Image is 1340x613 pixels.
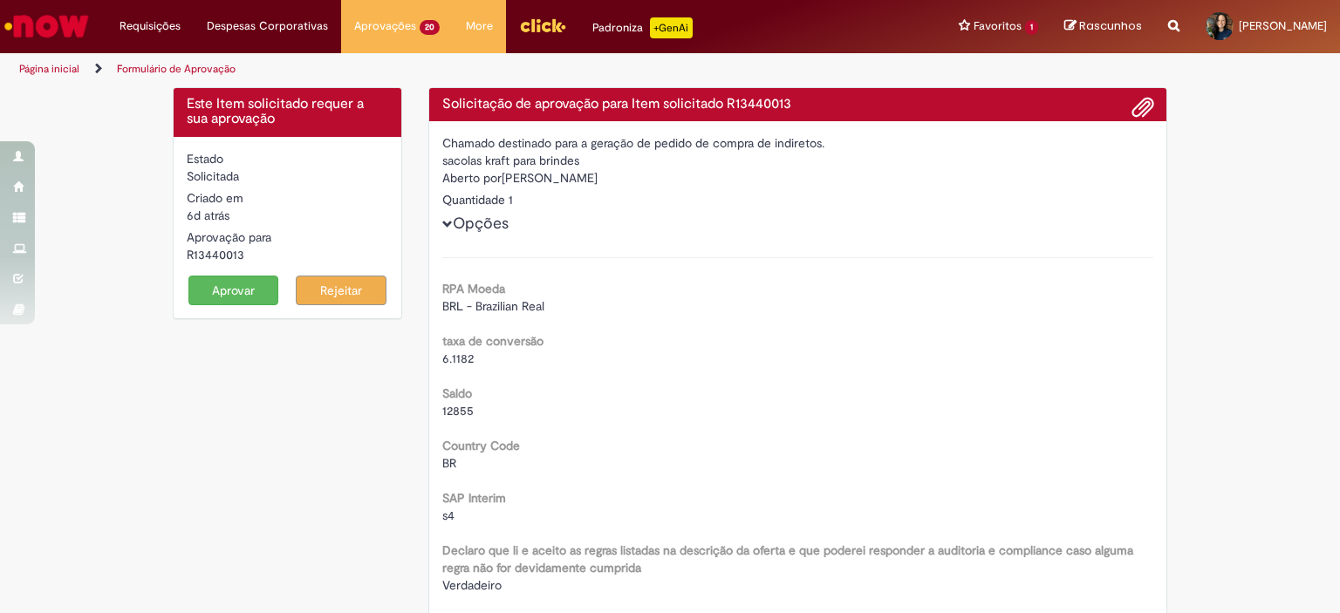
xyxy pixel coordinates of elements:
label: Estado [187,150,223,167]
b: RPA Moeda [442,281,505,296]
label: Aprovação para [187,228,271,246]
b: Country Code [442,438,520,453]
h4: Este Item solicitado requer a sua aprovação [187,97,388,127]
div: Chamado destinado para a geração de pedido de compra de indiretos. [442,134,1154,152]
span: Requisições [120,17,181,35]
label: Criado em [187,189,243,207]
span: BRL - Brazilian Real [442,298,544,314]
ul: Trilhas de página [13,53,880,85]
img: ServiceNow [2,9,92,44]
img: click_logo_yellow_360x200.png [519,12,566,38]
span: More [466,17,493,35]
span: 1 [1025,20,1038,35]
span: BR [442,455,456,471]
span: Verdadeiro [442,577,502,593]
span: [PERSON_NAME] [1239,18,1327,33]
div: R13440013 [187,246,388,263]
h4: Solicitação de aprovação para Item solicitado R13440013 [442,97,1154,112]
b: Saldo [442,385,472,401]
div: Quantidade 1 [442,191,1154,208]
div: sacolas kraft para brindes [442,152,1154,169]
label: Aberto por [442,169,502,187]
div: Padroniza [592,17,693,38]
a: Rascunhos [1064,18,1142,35]
b: Declaro que li e aceito as regras listadas na descrição da oferta e que poderei responder a audit... [442,542,1133,576]
div: [PERSON_NAME] [442,169,1154,191]
span: Rascunhos [1079,17,1142,34]
button: Aprovar [188,276,279,305]
span: 6.1182 [442,351,474,366]
span: Favoritos [974,17,1022,35]
b: taxa de conversão [442,333,544,349]
span: 12855 [442,403,474,419]
a: Página inicial [19,62,79,76]
span: s4 [442,507,455,523]
span: 6d atrás [187,208,229,223]
p: +GenAi [650,17,693,38]
span: Despesas Corporativas [207,17,328,35]
button: Rejeitar [296,276,386,305]
a: Formulário de Aprovação [117,62,236,76]
time: 22/08/2025 14:02:18 [187,208,229,223]
span: 20 [420,20,440,35]
b: SAP Interim [442,490,506,506]
div: Solicitada [187,167,388,185]
div: 22/08/2025 14:02:18 [187,207,388,224]
span: Aprovações [354,17,416,35]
